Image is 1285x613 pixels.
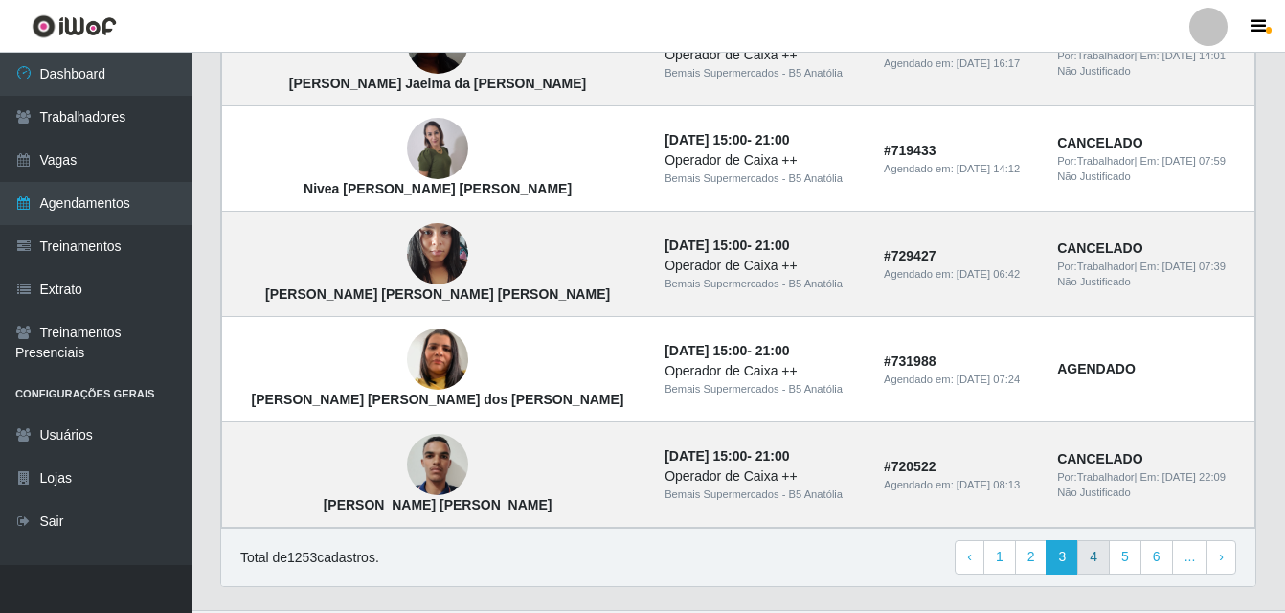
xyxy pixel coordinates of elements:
[1057,274,1243,290] div: Não Justificado
[665,132,789,148] strong: -
[1046,540,1078,575] a: 3
[884,266,1034,283] div: Agendado em:
[1057,153,1243,170] div: | Em:
[32,14,117,38] img: CoreUI Logo
[1057,50,1134,61] span: Por: Trabalhador
[884,248,936,263] strong: # 729427
[665,150,861,170] div: Operador de Caixa ++
[407,411,468,520] img: Luan Junior Barbosa da Silva
[884,143,936,158] strong: # 719433
[252,392,624,407] strong: [PERSON_NAME] [PERSON_NAME] dos [PERSON_NAME]
[240,548,379,568] p: Total de 1253 cadastros.
[957,57,1020,69] time: [DATE] 16:17
[1015,540,1048,575] a: 2
[665,343,789,358] strong: -
[983,540,1016,575] a: 1
[1162,261,1226,272] time: [DATE] 07:39
[1057,469,1243,486] div: | Em:
[289,76,586,91] strong: [PERSON_NAME] Jaelma da [PERSON_NAME]
[665,381,861,397] div: Bemais Supermercados - B5 Anatólia
[1057,135,1142,150] strong: CANCELADO
[1172,540,1208,575] a: ...
[665,466,861,487] div: Operador de Caixa ++
[1057,485,1243,501] div: Não Justificado
[665,65,861,81] div: Bemais Supermercados - B5 Anatólia
[755,343,790,358] time: 21:00
[1057,451,1142,466] strong: CANCELADO
[407,118,468,181] img: Nivea Raquel Gonçalves de Assis
[665,45,861,65] div: Operador de Caixa ++
[407,306,468,415] img: Leila Maria Silva dos Santos
[1057,259,1243,275] div: | Em:
[665,487,861,503] div: Bemais Supermercados - B5 Anatólia
[884,477,1034,493] div: Agendado em:
[665,132,747,148] time: [DATE] 15:00
[955,540,984,575] a: Previous
[1057,361,1136,376] strong: AGENDADO
[957,374,1020,385] time: [DATE] 07:24
[665,361,861,381] div: Operador de Caixa ++
[884,353,936,369] strong: # 731988
[884,372,1034,388] div: Agendado em:
[1162,50,1226,61] time: [DATE] 14:01
[1057,48,1243,64] div: | Em:
[755,448,790,464] time: 21:00
[665,343,747,358] time: [DATE] 15:00
[1219,549,1224,564] span: ›
[665,170,861,187] div: Bemais Supermercados - B5 Anatólia
[1162,471,1226,483] time: [DATE] 22:09
[265,286,610,302] strong: [PERSON_NAME] [PERSON_NAME] [PERSON_NAME]
[884,459,936,474] strong: # 720522
[957,268,1020,280] time: [DATE] 06:42
[1077,540,1110,575] a: 4
[755,132,790,148] time: 21:00
[957,163,1020,174] time: [DATE] 14:12
[407,214,468,295] img: Polyana Jordão Lopes da Silva
[1140,540,1173,575] a: 6
[955,540,1236,575] nav: pagination
[755,238,790,253] time: 21:00
[665,256,861,276] div: Operador de Caixa ++
[304,181,572,196] strong: Nivea [PERSON_NAME] [PERSON_NAME]
[1057,261,1134,272] span: Por: Trabalhador
[884,161,1034,177] div: Agendado em:
[1057,471,1134,483] span: Por: Trabalhador
[1162,155,1226,167] time: [DATE] 07:59
[324,497,552,512] strong: [PERSON_NAME] [PERSON_NAME]
[1109,540,1141,575] a: 5
[665,276,861,292] div: Bemais Supermercados - B5 Anatólia
[665,238,789,253] strong: -
[665,238,747,253] time: [DATE] 15:00
[1057,240,1142,256] strong: CANCELADO
[1206,540,1236,575] a: Next
[665,448,747,464] time: [DATE] 15:00
[1057,169,1243,185] div: Não Justificado
[967,549,972,564] span: ‹
[1057,63,1243,79] div: Não Justificado
[957,479,1020,490] time: [DATE] 08:13
[1057,155,1134,167] span: Por: Trabalhador
[665,448,789,464] strong: -
[884,56,1034,72] div: Agendado em:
